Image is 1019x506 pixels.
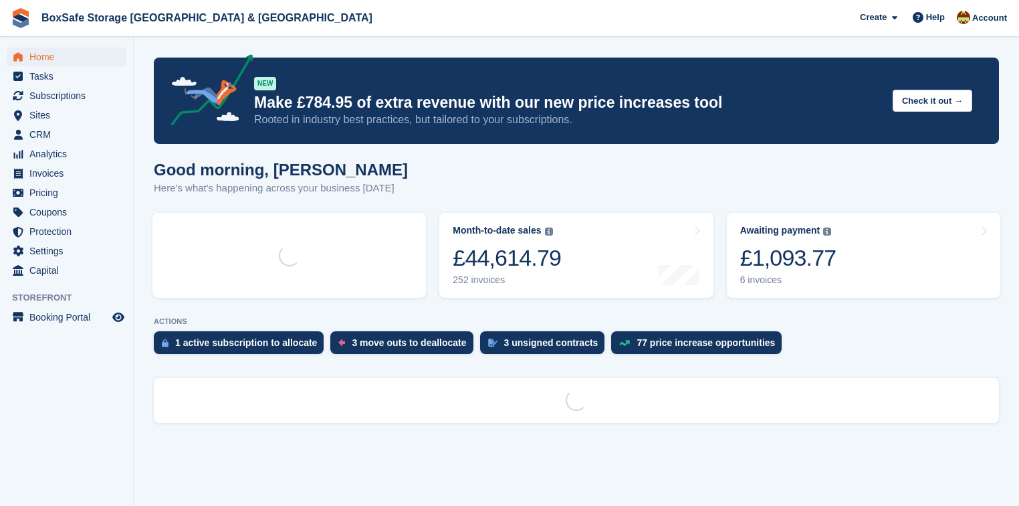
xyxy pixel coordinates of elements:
[727,213,1000,298] a: Awaiting payment £1,093.77 6 invoices
[7,106,126,124] a: menu
[29,67,110,86] span: Tasks
[110,309,126,325] a: Preview store
[740,274,836,286] div: 6 invoices
[488,339,497,347] img: contract_signature_icon-13c848040528278c33f63329250d36e43548de30e8caae1d1a13099fd9432cc5.svg
[972,11,1007,25] span: Account
[154,161,408,179] h1: Good morning, [PERSON_NAME]
[439,213,713,298] a: Month-to-date sales £44,614.79 252 invoices
[480,331,612,361] a: 3 unsigned contracts
[7,145,126,163] a: menu
[29,145,110,163] span: Analytics
[7,125,126,144] a: menu
[7,48,126,66] a: menu
[7,164,126,183] a: menu
[330,331,479,361] a: 3 move outs to deallocate
[29,125,110,144] span: CRM
[29,183,110,202] span: Pricing
[29,242,110,260] span: Settings
[254,112,882,127] p: Rooted in industry best practices, but tailored to your subscriptions.
[12,291,133,305] span: Storefront
[29,203,110,222] span: Coupons
[7,222,126,241] a: menu
[154,331,330,361] a: 1 active subscription to allocate
[7,308,126,327] a: menu
[7,67,126,86] a: menu
[926,11,945,24] span: Help
[637,337,775,348] div: 77 price increase opportunities
[7,86,126,105] a: menu
[740,244,836,272] div: £1,093.77
[29,106,110,124] span: Sites
[7,261,126,280] a: menu
[29,222,110,241] span: Protection
[29,308,110,327] span: Booking Portal
[162,339,168,347] img: active_subscription_to_allocate_icon-d502201f5373d7db506a760aba3b589e785aa758c864c3986d89f69b8ff3...
[823,228,831,236] img: icon-info-grey-7440780725fd019a000dd9b08b2336e03edf1995a4989e88bcd33f0948082b44.svg
[175,337,317,348] div: 1 active subscription to allocate
[504,337,598,348] div: 3 unsigned contracts
[611,331,788,361] a: 77 price increase opportunities
[29,164,110,183] span: Invoices
[740,225,820,236] div: Awaiting payment
[860,11,887,24] span: Create
[254,93,882,112] p: Make £784.95 of extra revenue with our new price increases tool
[29,86,110,105] span: Subscriptions
[453,274,561,286] div: 252 invoices
[545,228,553,236] img: icon-info-grey-7440780725fd019a000dd9b08b2336e03edf1995a4989e88bcd33f0948082b44.svg
[619,340,630,346] img: price_increase_opportunities-93ffe204e8149a01c8c9dc8f82e8f89637d9d84a8eef4429ea346261dce0b2c0.svg
[352,337,466,348] div: 3 move outs to deallocate
[29,48,110,66] span: Home
[29,261,110,280] span: Capital
[453,225,541,236] div: Month-to-date sales
[11,8,31,28] img: stora-icon-8386f47178a22dfd0bd8f6a31ec36ba5ce8667c1dd55bd0f319d3a0aa187defe.svg
[893,90,972,112] button: Check it out →
[7,242,126,260] a: menu
[154,181,408,196] p: Here's what's happening across your business [DATE]
[453,244,561,272] div: £44,614.79
[36,7,378,29] a: BoxSafe Storage [GEOGRAPHIC_DATA] & [GEOGRAPHIC_DATA]
[7,203,126,222] a: menu
[160,54,253,131] img: price-adjustments-announcement-icon-8257ccfd72463d97f412b2fc003d46551f7dbcb40ab6d574587a9cd5c0d94...
[338,339,345,347] img: move_outs_to_deallocate_icon-f764333ba52eb49d3ac5e1228854f67142a1ed5810a6f6cc68b1a99e826820c5.svg
[254,77,276,90] div: NEW
[154,317,999,326] p: ACTIONS
[7,183,126,202] a: menu
[957,11,970,24] img: Kim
